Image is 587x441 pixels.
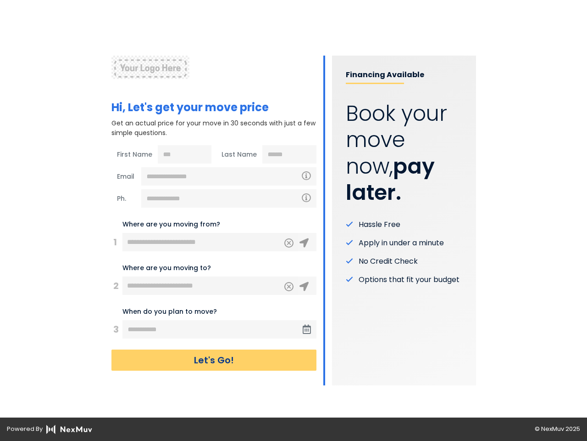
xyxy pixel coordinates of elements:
div: © NexMuv 2025 [293,424,587,434]
strong: pay later. [346,152,435,208]
p: Book your move now, [346,101,462,206]
input: 123 Main St, City, ST ZIP [122,233,298,251]
span: No Credit Check [359,256,418,267]
span: First Name [111,145,158,164]
p: Get an actual price for your move in 30 seconds with just a few simple questions. [111,119,316,138]
span: Email [111,167,141,186]
a: +1 [305,62,316,72]
button: Let's Go! [111,350,316,371]
button: Clear [284,238,293,248]
p: Financing Available [346,69,462,84]
input: 456 Elm St, City, ST ZIP [122,277,298,295]
span: Apply in under a minute [359,237,444,249]
span: Hassle Free [359,219,400,230]
span: Ph. [111,189,141,208]
button: Clear [284,282,293,291]
h1: Hi, Let's get your move price [111,101,316,114]
label: When do you plan to move? [122,307,217,317]
a: Check Move Status [179,374,249,385]
label: Where are you moving from? [122,220,220,229]
label: Where are you moving to? [122,263,211,273]
span: Last Name [216,145,262,164]
span: Options that fit your budget [359,274,460,285]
